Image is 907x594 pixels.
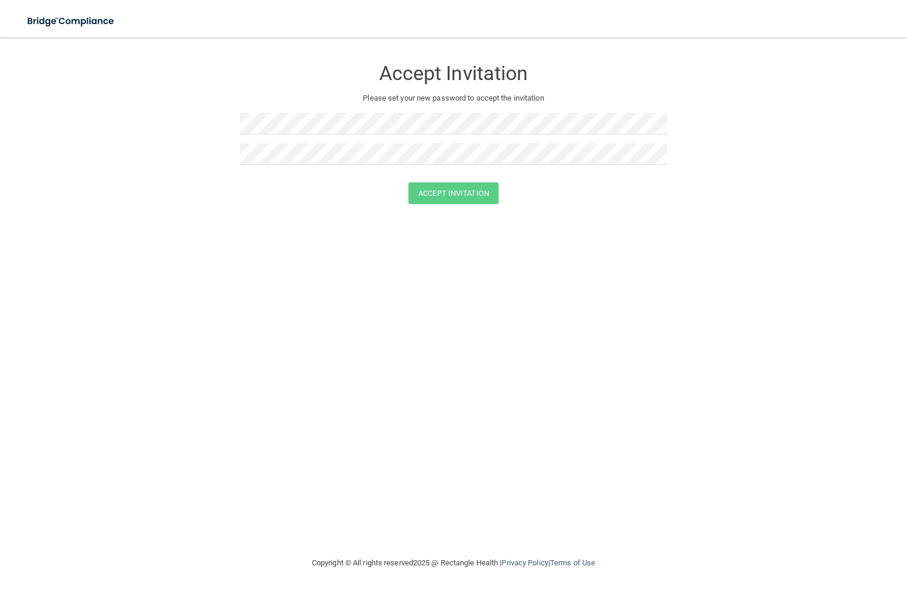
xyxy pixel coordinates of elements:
a: Privacy Policy [501,558,548,567]
div: Copyright © All rights reserved 2025 @ Rectangle Health | | [240,544,667,582]
button: Accept Invitation [408,182,499,204]
img: bridge_compliance_login_screen.278c3ca4.svg [18,9,125,33]
p: Please set your new password to accept the invitation [249,91,658,105]
h3: Accept Invitation [240,63,667,84]
a: Terms of Use [550,558,595,567]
